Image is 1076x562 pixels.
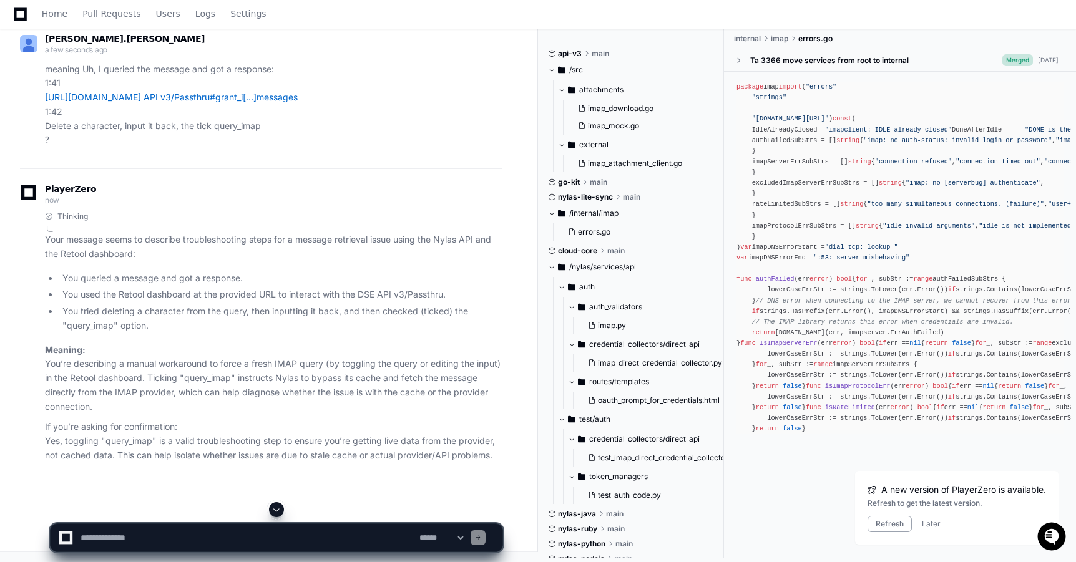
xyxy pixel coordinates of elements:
[879,179,902,187] span: string
[809,275,829,283] span: error
[558,259,565,274] svg: Directory
[590,177,607,187] span: main
[598,358,722,368] span: imap_direct_credential_collector.py
[752,115,829,122] span: "[DOMAIN_NAME][URL]"
[925,339,948,347] span: return
[859,339,875,347] span: bool
[568,297,730,317] button: auth_validators
[771,34,788,44] span: imap
[740,339,756,347] span: func
[956,157,1040,165] span: "connection timed out"
[588,158,682,168] span: imap_attachment_client.go
[568,137,575,152] svg: Directory
[883,221,975,229] span: "idle invalid arguments"
[45,343,502,414] p: You’re describing a manual workaround to force a fresh IMAP query (by toggling the query or editi...
[1033,339,1052,347] span: range
[906,382,925,389] span: error
[783,403,802,410] span: false
[124,131,151,140] span: Pylon
[794,275,833,283] span: (err )
[736,82,1064,434] div: imap ( ) ( IdleAlreadyClosed = DoneAfterIdle = ) ( authFailedSubStrs = [] { , , , , , , , , , , ,...
[736,275,752,283] span: func
[750,55,909,65] div: Ta 3366 move services from root to internal
[906,179,1040,187] span: "imap: no [serverbug] authenticate"
[813,361,833,368] span: range
[588,121,639,131] span: imap_mock.go
[59,304,502,333] li: You tried deleting a character from the query, then inputting it back, and then checked (ticked) ...
[12,50,227,70] div: Welcome
[948,286,956,293] span: if
[982,403,1005,410] span: return
[45,185,96,193] span: PlayerZero
[833,339,852,347] span: error
[1048,382,1059,389] span: for
[558,80,715,100] button: attachments
[948,371,956,379] span: if
[558,246,597,256] span: cloud-core
[558,409,725,429] button: test/auth
[740,243,751,250] span: var
[868,516,912,532] button: Refresh
[967,403,979,410] span: nil
[583,354,722,372] button: imap_direct_credential_collector.py
[891,382,929,389] span: (err )
[917,403,933,410] span: bool
[558,135,715,155] button: external
[578,469,585,484] svg: Directory
[589,377,649,387] span: routes/templates
[607,246,625,256] span: main
[598,490,661,500] span: test_auth_code.py
[583,487,727,504] button: test_auth_code.py
[45,92,298,102] a: [URL][DOMAIN_NAME] API v3/Passthru#grant_i[…]messages
[1033,403,1044,410] span: for
[588,104,653,114] span: imap_download.go
[881,483,1046,496] span: A new version of PlayerZero is available.
[42,105,163,115] div: We're offline, we'll be back soon
[592,49,609,59] span: main
[875,157,952,165] span: "connection refused"
[563,223,707,241] button: errors.go
[598,321,626,331] span: imap.py
[825,125,952,133] span: "imapclient: IDLE already closed"
[558,277,725,297] button: auth
[623,192,640,202] span: main
[82,10,140,17] span: Pull Requests
[598,453,738,463] span: test_imap_direct_credential_collector.py
[868,498,1046,508] div: Refresh to get the latest version.
[756,275,795,283] span: authFailed
[875,403,914,410] span: (err )
[922,519,941,529] button: Later
[568,334,730,354] button: credential_collectors/direct_api
[833,115,852,122] span: const
[88,130,151,140] a: Powered byPylon
[42,10,67,17] span: Home
[45,45,107,54] span: a few seconds ago
[982,382,994,389] span: nil
[756,382,779,389] span: return
[783,382,802,389] span: false
[813,254,909,261] span: ":53: server misbehaving"
[548,60,715,80] button: /src
[45,420,502,462] p: If you’re asking for confirmation: Yes, toggling "query_imap" is a valid troubleshooting step to ...
[578,432,585,447] svg: Directory
[806,403,821,410] span: func
[806,83,836,90] span: "errors"
[230,10,266,17] span: Settings
[57,211,88,221] span: Thinking
[573,155,707,172] button: imap_attachment_client.go
[558,192,613,202] span: nylas-lite-sync
[548,257,715,277] button: /nylas/services/api
[579,414,610,424] span: test/auth
[558,177,580,187] span: go-kit
[156,10,180,17] span: Users
[589,472,648,482] span: token_managers
[45,34,205,44] span: [PERSON_NAME].[PERSON_NAME]
[1002,54,1033,66] span: Merged
[568,412,575,427] svg: Directory
[589,339,700,349] span: credential_collectors/direct_api
[195,10,215,17] span: Logs
[734,34,761,44] span: internal
[59,288,502,302] li: You used the Retool dashboard at the provided URL to interact with the DSE API v3/Passthru.
[589,302,642,312] span: auth_validators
